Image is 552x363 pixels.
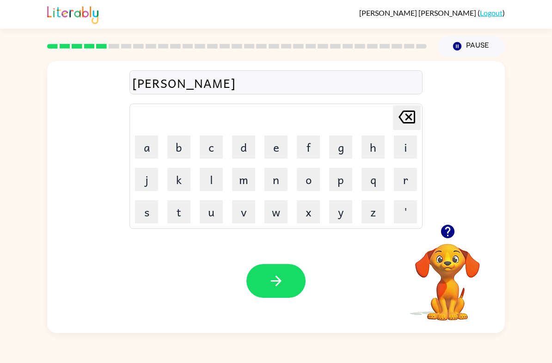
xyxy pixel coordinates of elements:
button: y [329,200,352,223]
button: w [264,200,288,223]
div: [PERSON_NAME] [132,73,420,92]
img: Literably [47,4,98,24]
a: Logout [480,8,503,17]
button: j [135,168,158,191]
button: o [297,168,320,191]
span: [PERSON_NAME] [PERSON_NAME] [359,8,478,17]
button: k [167,168,190,191]
button: ' [394,200,417,223]
button: s [135,200,158,223]
button: i [394,135,417,159]
button: e [264,135,288,159]
button: m [232,168,255,191]
button: d [232,135,255,159]
button: Pause [438,36,505,57]
button: f [297,135,320,159]
button: t [167,200,190,223]
button: b [167,135,190,159]
video: Your browser must support playing .mp4 files to use Literably. Please try using another browser. [401,229,494,322]
button: z [362,200,385,223]
div: ( ) [359,8,505,17]
button: q [362,168,385,191]
button: n [264,168,288,191]
button: p [329,168,352,191]
button: l [200,168,223,191]
button: a [135,135,158,159]
button: g [329,135,352,159]
button: c [200,135,223,159]
button: x [297,200,320,223]
button: u [200,200,223,223]
button: h [362,135,385,159]
button: v [232,200,255,223]
button: r [394,168,417,191]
